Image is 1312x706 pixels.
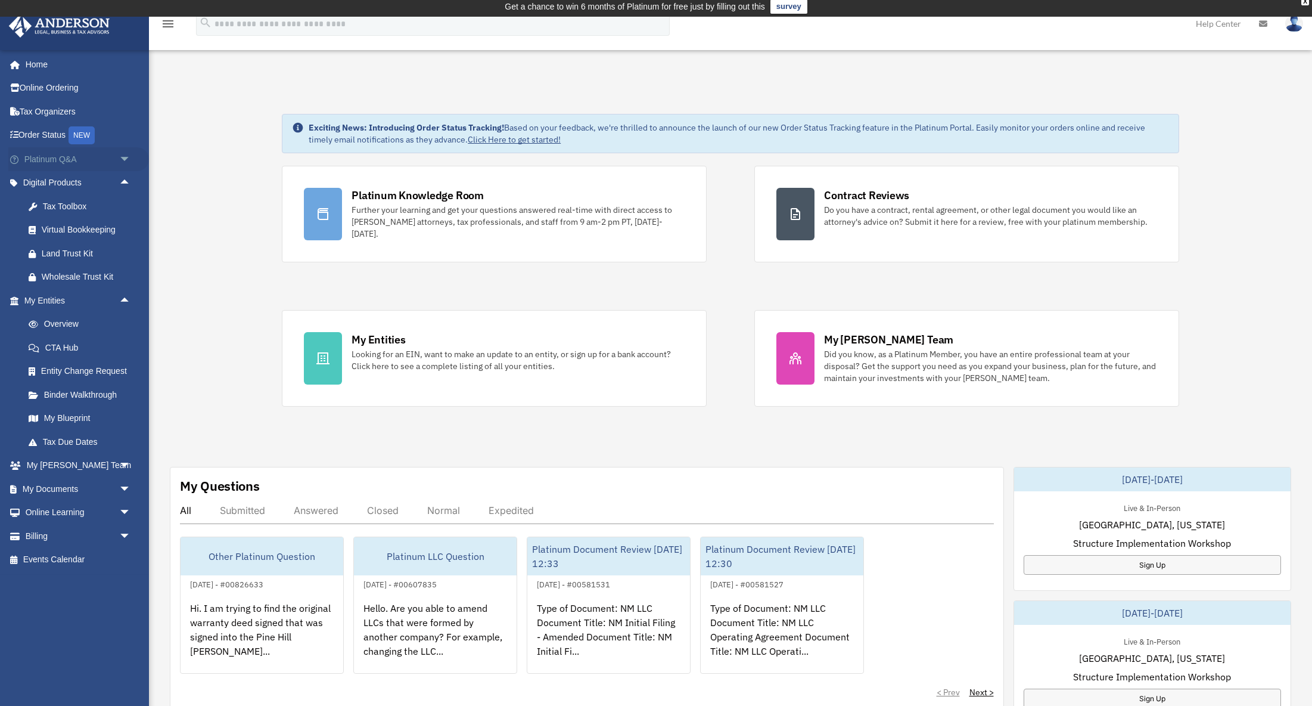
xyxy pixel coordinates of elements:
[42,270,134,284] div: Wholesale Trust Kit
[17,360,149,383] a: Entity Change Request
[17,383,149,407] a: Binder Walkthrough
[527,537,691,674] a: Platinum Document Review [DATE] 12:33[DATE] - #00581531Type of Document: NM LLC Document Title: N...
[352,348,685,372] div: Looking for an EIN, want to make an update to an entity, or sign up for a bank account? Click her...
[17,241,149,265] a: Land Trust Kit
[754,310,1179,407] a: My [PERSON_NAME] Team Did you know, as a Platinum Member, you have an entire professional team at...
[294,504,338,516] div: Answered
[8,76,149,100] a: Online Ordering
[42,222,134,237] div: Virtual Bookkeeping
[161,17,175,31] i: menu
[824,348,1157,384] div: Did you know, as a Platinum Member, you have an entire professional team at your disposal? Get th...
[180,504,191,516] div: All
[119,477,143,501] span: arrow_drop_down
[367,504,399,516] div: Closed
[352,204,685,240] div: Further your learning and get your questions answered real-time with direct access to [PERSON_NAM...
[824,188,909,203] div: Contract Reviews
[527,592,690,685] div: Type of Document: NM LLC Document Title: NM Initial Filing - Amended Document Title: NM Initial F...
[354,537,517,575] div: Platinum LLC Question
[69,126,95,144] div: NEW
[42,246,134,261] div: Land Trust Kit
[181,592,343,685] div: Hi. I am trying to find the original warranty deed signed that was signed into the Pine Hill [PER...
[1114,501,1190,513] div: Live & In-Person
[1079,651,1225,665] span: [GEOGRAPHIC_DATA], [US_STATE]
[8,454,149,478] a: My [PERSON_NAME] Teamarrow_drop_down
[309,122,1169,145] div: Based on your feedback, we're thrilled to announce the launch of our new Order Status Tracking fe...
[1114,634,1190,647] div: Live & In-Person
[17,312,149,336] a: Overview
[824,332,953,347] div: My [PERSON_NAME] Team
[1073,670,1231,684] span: Structure Implementation Workshop
[353,537,517,674] a: Platinum LLC Question[DATE] - #00607835Hello. Are you able to amend LLCs that were formed by anot...
[180,537,344,674] a: Other Platinum Question[DATE] - #00826633Hi. I am trying to find the original warranty deed signe...
[8,524,149,548] a: Billingarrow_drop_down
[181,537,343,575] div: Other Platinum Question
[700,537,864,674] a: Platinum Document Review [DATE] 12:30[DATE] - #00581527Type of Document: NM LLC Document Title: N...
[17,407,149,431] a: My Blueprint
[119,501,143,525] span: arrow_drop_down
[527,537,690,575] div: Platinum Document Review [DATE] 12:33
[969,686,994,698] a: Next >
[8,289,149,312] a: My Entitiesarrow_drop_up
[220,504,265,516] div: Submitted
[119,454,143,478] span: arrow_drop_down
[17,430,149,454] a: Tax Due Dates
[352,332,405,347] div: My Entities
[17,265,149,289] a: Wholesale Trust Kit
[8,548,149,572] a: Events Calendar
[1024,555,1282,575] a: Sign Up
[161,21,175,31] a: menu
[282,166,707,262] a: Platinum Knowledge Room Further your learning and get your questions answered real-time with dire...
[754,166,1179,262] a: Contract Reviews Do you have a contract, rental agreement, or other legal document you would like...
[8,147,149,171] a: Platinum Q&Aarrow_drop_down
[17,194,149,218] a: Tax Toolbox
[354,592,517,685] div: Hello. Are you able to amend LLCs that were formed by another company? For example, changing the ...
[181,577,273,590] div: [DATE] - #00826633
[8,477,149,501] a: My Documentsarrow_drop_down
[8,123,149,148] a: Order StatusNEW
[1285,15,1303,32] img: User Pic
[17,336,149,360] a: CTA Hub
[701,577,793,590] div: [DATE] - #00581527
[180,477,260,495] div: My Questions
[489,504,534,516] div: Expedited
[8,100,149,123] a: Tax Organizers
[1073,536,1231,550] span: Structure Implementation Workshop
[199,16,212,29] i: search
[8,501,149,525] a: Online Learningarrow_drop_down
[701,592,863,685] div: Type of Document: NM LLC Document Title: NM LLC Operating Agreement Document Title: NM LLC Operat...
[42,199,134,214] div: Tax Toolbox
[5,14,113,38] img: Anderson Advisors Platinum Portal
[1014,601,1291,625] div: [DATE]-[DATE]
[8,52,143,76] a: Home
[701,537,863,575] div: Platinum Document Review [DATE] 12:30
[527,577,620,590] div: [DATE] - #00581531
[1079,518,1225,532] span: [GEOGRAPHIC_DATA], [US_STATE]
[17,218,149,242] a: Virtual Bookkeeping
[354,577,446,590] div: [DATE] - #00607835
[282,310,707,407] a: My Entities Looking for an EIN, want to make an update to an entity, or sign up for a bank accoun...
[352,188,484,203] div: Platinum Knowledge Room
[309,122,504,133] strong: Exciting News: Introducing Order Status Tracking!
[824,204,1157,228] div: Do you have a contract, rental agreement, or other legal document you would like an attorney's ad...
[1014,467,1291,491] div: [DATE]-[DATE]
[119,147,143,172] span: arrow_drop_down
[427,504,460,516] div: Normal
[8,171,149,195] a: Digital Productsarrow_drop_up
[119,289,143,313] span: arrow_drop_up
[468,134,561,145] a: Click Here to get started!
[119,171,143,196] span: arrow_drop_up
[119,524,143,549] span: arrow_drop_down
